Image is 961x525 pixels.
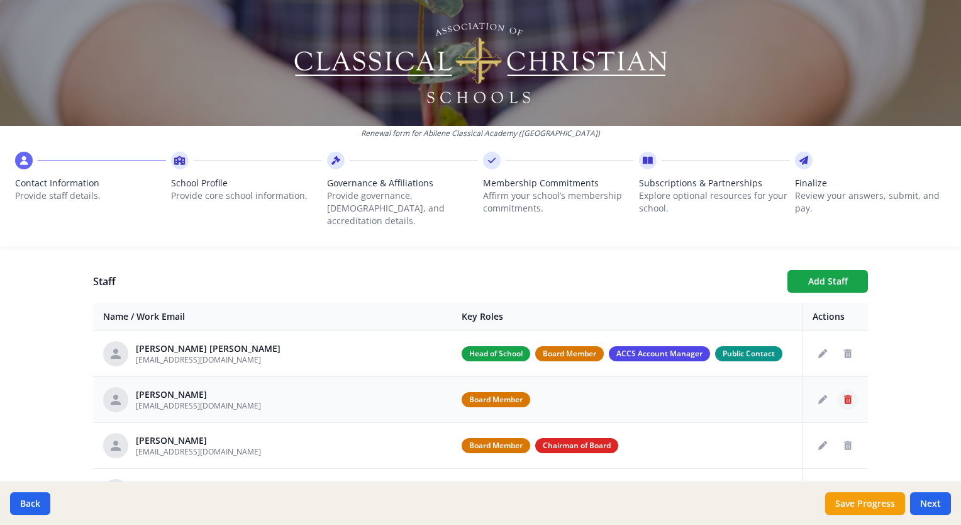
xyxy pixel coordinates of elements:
[483,189,634,215] p: Affirm your school’s membership commitments.
[327,189,478,227] p: Provide governance, [DEMOGRAPHIC_DATA], and accreditation details.
[639,177,790,189] span: Subscriptions & Partnerships
[910,492,951,515] button: Next
[838,390,858,410] button: Delete staff
[813,390,833,410] button: Edit staff
[15,177,166,189] span: Contact Information
[462,392,530,407] span: Board Member
[136,434,261,447] div: [PERSON_NAME]
[825,492,905,515] button: Save Progress
[136,400,261,411] span: [EMAIL_ADDRESS][DOMAIN_NAME]
[171,177,322,189] span: School Profile
[10,492,50,515] button: Back
[462,346,530,361] span: Head of School
[639,189,790,215] p: Explore optional resources for your school.
[136,342,281,355] div: [PERSON_NAME] [PERSON_NAME]
[813,344,833,364] button: Edit staff
[838,436,858,456] button: Delete staff
[535,438,618,453] span: Chairman of Board
[136,354,261,365] span: [EMAIL_ADDRESS][DOMAIN_NAME]
[609,346,710,361] span: ACCS Account Manager
[136,446,261,457] span: [EMAIL_ADDRESS][DOMAIN_NAME]
[452,303,803,331] th: Key Roles
[803,303,869,331] th: Actions
[93,303,452,331] th: Name / Work Email
[715,346,782,361] span: Public Contact
[795,177,946,189] span: Finalize
[136,480,261,493] div: [PERSON_NAME]
[15,189,166,202] p: Provide staff details.
[813,436,833,456] button: Edit staff
[787,270,868,293] button: Add Staff
[171,189,322,202] p: Provide core school information.
[483,177,634,189] span: Membership Commitments
[535,346,604,361] span: Board Member
[292,19,669,107] img: Logo
[93,274,777,289] h1: Staff
[462,438,530,453] span: Board Member
[795,189,946,215] p: Review your answers, submit, and pay.
[838,344,858,364] button: Delete staff
[136,388,261,401] div: [PERSON_NAME]
[327,177,478,189] span: Governance & Affiliations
